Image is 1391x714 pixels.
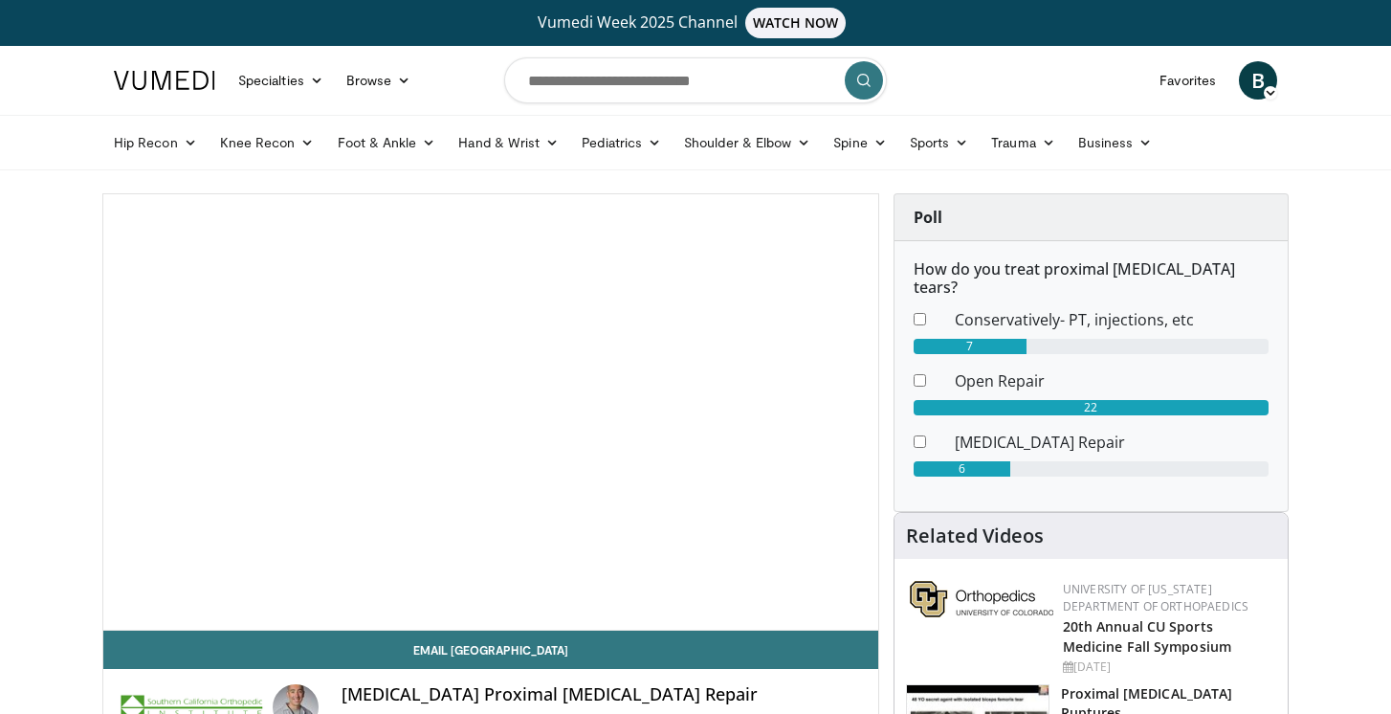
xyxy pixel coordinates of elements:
img: 355603a8-37da-49b6-856f-e00d7e9307d3.png.150x105_q85_autocrop_double_scale_upscale_version-0.2.png [910,581,1053,617]
a: Foot & Ankle [326,123,448,162]
h4: [MEDICAL_DATA] Proximal [MEDICAL_DATA] Repair [342,684,862,705]
img: VuMedi Logo [114,71,215,90]
a: B [1239,61,1277,100]
a: Specialties [227,61,335,100]
a: 20th Annual CU Sports Medicine Fall Symposium [1063,617,1231,656]
div: [DATE] [1063,658,1272,676]
strong: Poll [914,207,942,228]
a: Trauma [980,123,1067,162]
dd: Open Repair [940,369,1283,392]
a: Sports [898,123,981,162]
input: Search topics, interventions [504,57,887,103]
a: Spine [822,123,897,162]
a: Shoulder & Elbow [673,123,822,162]
span: WATCH NOW [745,8,847,38]
a: Pediatrics [570,123,673,162]
div: 6 [914,461,1010,477]
a: Email [GEOGRAPHIC_DATA] [103,631,878,669]
div: 7 [914,339,1027,354]
a: Knee Recon [209,123,326,162]
a: Hand & Wrist [447,123,570,162]
div: 22 [914,400,1269,415]
dd: Conservatively- PT, injections, etc [940,308,1283,331]
a: Vumedi Week 2025 ChannelWATCH NOW [117,8,1274,38]
h4: Related Videos [906,524,1044,547]
a: Hip Recon [102,123,209,162]
video-js: Video Player [103,194,878,631]
dd: [MEDICAL_DATA] Repair [940,431,1283,454]
a: University of [US_STATE] Department of Orthopaedics [1063,581,1248,614]
h6: How do you treat proximal [MEDICAL_DATA] tears? [914,260,1269,297]
a: Favorites [1148,61,1227,100]
a: Business [1067,123,1164,162]
a: Browse [335,61,423,100]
